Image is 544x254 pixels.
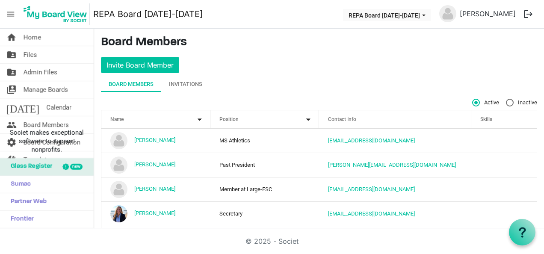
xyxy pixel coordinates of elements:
td: is template cell column header Skills [471,177,537,201]
a: My Board View Logo [21,3,93,25]
span: people [6,116,17,133]
a: © 2025 - Societ [245,237,299,245]
div: tab-header [101,77,537,92]
span: folder_shared [6,46,17,63]
a: [PERSON_NAME] [134,186,175,192]
td: is template cell column header Skills [471,226,537,250]
a: [PERSON_NAME] [134,137,175,143]
a: [PERSON_NAME][EMAIL_ADDRESS][DOMAIN_NAME] [328,162,456,168]
a: [PERSON_NAME] [134,210,175,216]
a: REPA Board [DATE]-[DATE] [93,6,203,23]
td: Alexis Wagner is template cell column header Name [101,129,210,153]
td: MS Athletics column header Position [210,129,319,153]
span: Frontier [6,211,34,228]
img: no-profile-picture.svg [110,157,127,174]
span: Inactive [506,99,537,106]
span: Calendar [46,99,71,116]
span: Active [472,99,499,106]
td: alyssa.kriplen@makwork.com is template cell column header Contact Info [319,177,471,201]
span: switch_account [6,81,17,98]
td: Amy Brown is template cell column header Name [101,201,210,226]
a: [EMAIL_ADDRESS][DOMAIN_NAME] [328,210,415,217]
a: [PERSON_NAME] [134,161,175,168]
a: [PERSON_NAME] [456,5,519,22]
img: no-profile-picture.svg [110,132,127,149]
span: Manage Boards [24,81,68,98]
span: Partner Web [6,193,47,210]
span: Name [110,116,124,122]
td: Member at Large-ESC column header Position [210,177,319,201]
span: [DATE] [6,99,39,116]
td: VP of Middle School column header Position [210,226,319,250]
td: Secretary column header Position [210,201,319,226]
h3: Board Members [101,35,537,50]
span: Sumac [6,176,31,193]
span: home [6,29,17,46]
div: Board Members [109,80,154,89]
button: REPA Board 2025-2026 dropdownbutton [343,9,431,21]
td: is template cell column header Skills [471,129,537,153]
td: is template cell column header Skills [471,201,537,226]
a: [EMAIL_ADDRESS][DOMAIN_NAME] [328,186,415,192]
span: menu [3,6,19,22]
img: no-profile-picture.svg [110,181,127,198]
span: Skills [480,116,492,122]
span: Files [24,46,37,63]
span: Board Members [24,116,69,133]
div: new [70,164,83,170]
span: folder_shared [6,64,17,81]
span: Admin Files [24,64,57,81]
button: Invite Board Member [101,57,179,73]
span: Societ makes exceptional software to support nonprofits. [4,128,90,154]
div: Invitations [169,80,202,89]
td: allisonholly@me.com is template cell column header Contact Info [319,153,471,177]
img: GVxojR11xs49XgbNM-sLDDWjHKO122yGBxu-5YQX9yr1ADdzlG6A4r0x0F6G_grEQxj0HNV2lcBeFAaywZ0f2A_thumb.png [110,205,127,222]
button: logout [519,5,537,23]
td: Past President column header Position [210,153,319,177]
td: akeroh@yahoo.com is template cell column header Contact Info [319,201,471,226]
td: is template cell column header Skills [471,153,537,177]
a: [EMAIL_ADDRESS][DOMAIN_NAME] [328,137,415,144]
td: Amy Hadjilogiou is template cell column header Name [101,226,210,250]
td: aswagner93@aol.com is template cell column header Contact Info [319,129,471,153]
img: no-profile-picture.svg [439,5,456,22]
span: Contact Info [328,116,356,122]
span: Position [219,116,239,122]
td: Allison Holly is template cell column header Name [101,153,210,177]
img: My Board View Logo [21,3,90,25]
span: Glass Register [6,158,52,175]
td: Alyssa Kriplen is template cell column header Name [101,177,210,201]
span: Home [24,29,41,46]
td: ajs406@hotmail.com5616329327 is template cell column header Contact Info [319,226,471,250]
